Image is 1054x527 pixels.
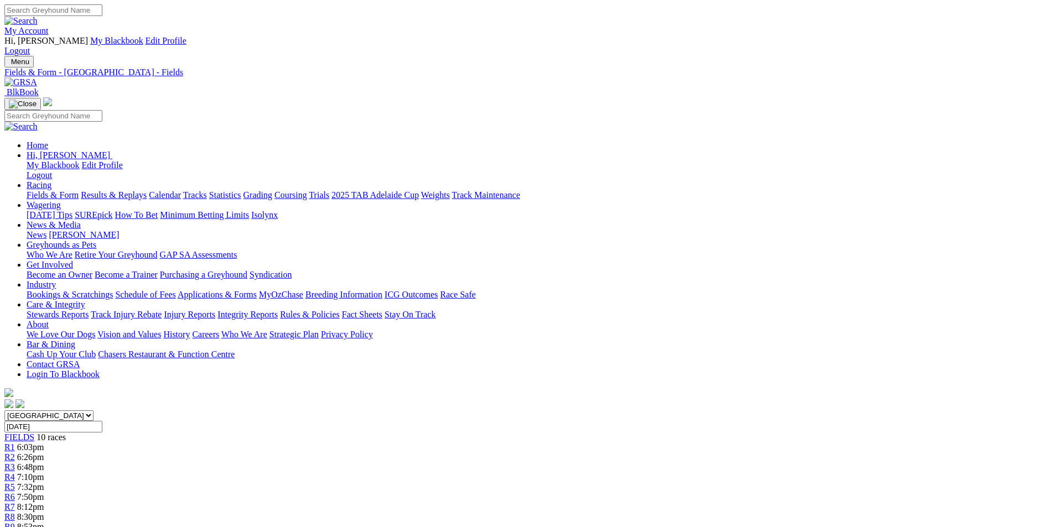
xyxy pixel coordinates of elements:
div: Racing [27,190,1050,200]
img: logo-grsa-white.png [43,97,52,106]
a: Greyhounds as Pets [27,240,96,249]
span: 6:26pm [17,452,44,462]
a: News & Media [27,220,81,229]
a: SUREpick [75,210,112,220]
a: Racing [27,180,51,190]
a: Careers [192,330,219,339]
a: My Blackbook [90,36,143,45]
span: 7:50pm [17,492,44,502]
a: Tracks [183,190,207,200]
a: Vision and Values [97,330,161,339]
a: R3 [4,462,15,472]
a: Applications & Forms [178,290,257,299]
span: 6:48pm [17,462,44,472]
img: Close [9,100,37,108]
span: BlkBook [7,87,39,97]
span: R2 [4,452,15,462]
a: Bar & Dining [27,340,75,349]
a: Purchasing a Greyhound [160,270,247,279]
a: Hi, [PERSON_NAME] [27,150,112,160]
a: Statistics [209,190,241,200]
a: News [27,230,46,239]
input: Search [4,4,102,16]
a: R6 [4,492,15,502]
div: Wagering [27,210,1050,220]
a: Breeding Information [305,290,382,299]
a: Logout [27,170,52,180]
a: Become an Owner [27,270,92,279]
a: Fields & Form - [GEOGRAPHIC_DATA] - Fields [4,67,1050,77]
a: Wagering [27,200,61,210]
a: Chasers Restaurant & Function Centre [98,349,235,359]
img: logo-grsa-white.png [4,388,13,397]
div: News & Media [27,230,1050,240]
div: Get Involved [27,270,1050,280]
a: Industry [27,280,56,289]
a: Track Injury Rebate [91,310,162,319]
a: GAP SA Assessments [160,250,237,259]
a: Coursing [274,190,307,200]
a: My Account [4,26,49,35]
a: Stay On Track [385,310,435,319]
a: R4 [4,472,15,482]
a: R8 [4,512,15,521]
a: Rules & Policies [280,310,340,319]
button: Toggle navigation [4,56,34,67]
a: Care & Integrity [27,300,85,309]
a: Privacy Policy [321,330,373,339]
img: facebook.svg [4,399,13,408]
img: twitter.svg [15,399,24,408]
a: Minimum Betting Limits [160,210,249,220]
a: Edit Profile [146,36,186,45]
a: Weights [421,190,450,200]
a: Strategic Plan [269,330,319,339]
a: Login To Blackbook [27,369,100,379]
a: BlkBook [4,87,39,97]
div: Hi, [PERSON_NAME] [27,160,1050,180]
span: Hi, [PERSON_NAME] [27,150,110,160]
span: Hi, [PERSON_NAME] [4,36,88,45]
a: Schedule of Fees [115,290,175,299]
a: Fields & Form [27,190,79,200]
img: Search [4,122,38,132]
div: Bar & Dining [27,349,1050,359]
a: Home [27,140,48,150]
a: Injury Reports [164,310,215,319]
a: Logout [4,46,30,55]
a: Get Involved [27,260,73,269]
a: Track Maintenance [452,190,520,200]
div: Care & Integrity [27,310,1050,320]
a: R7 [4,502,15,512]
a: Isolynx [251,210,278,220]
a: 2025 TAB Adelaide Cup [331,190,419,200]
a: R5 [4,482,15,492]
input: Search [4,110,102,122]
div: My Account [4,36,1050,56]
a: How To Bet [115,210,158,220]
a: ICG Outcomes [385,290,438,299]
img: Search [4,16,38,26]
span: R1 [4,442,15,452]
a: Integrity Reports [217,310,278,319]
a: Contact GRSA [27,359,80,369]
img: GRSA [4,77,37,87]
div: Industry [27,290,1050,300]
div: Greyhounds as Pets [27,250,1050,260]
a: Fact Sheets [342,310,382,319]
a: Edit Profile [82,160,123,170]
span: 10 races [37,432,66,442]
input: Select date [4,421,102,432]
span: 8:12pm [17,502,44,512]
a: FIELDS [4,432,34,442]
div: About [27,330,1050,340]
button: Toggle navigation [4,98,41,110]
a: Retire Your Greyhound [75,250,158,259]
span: 6:03pm [17,442,44,452]
a: Bookings & Scratchings [27,290,113,299]
a: We Love Our Dogs [27,330,95,339]
a: MyOzChase [259,290,303,299]
a: About [27,320,49,329]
